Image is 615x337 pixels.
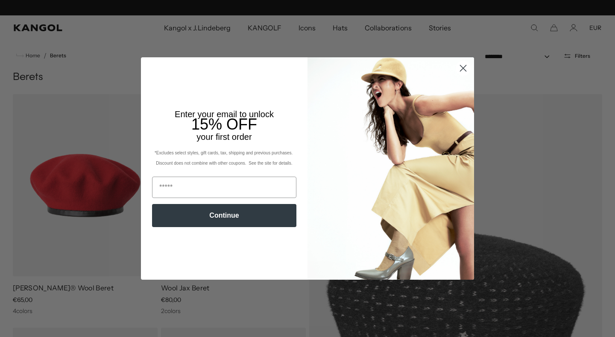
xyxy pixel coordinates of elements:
span: *Excludes select styles, gift cards, tax, shipping and previous purchases. Discount does not comb... [155,151,294,166]
span: Enter your email to unlock [175,109,274,119]
span: 15% OFF [191,115,257,133]
img: 93be19ad-e773-4382-80b9-c9d740c9197f.jpeg [307,57,474,280]
span: your first order [196,132,252,142]
input: Email [152,177,296,198]
button: Continue [152,204,296,227]
button: Close dialog [456,61,471,76]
